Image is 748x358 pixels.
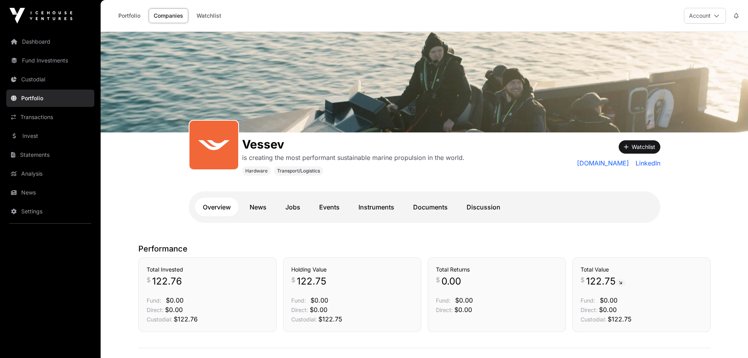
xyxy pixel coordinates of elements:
a: Analysis [6,165,94,182]
span: $0.00 [455,296,473,304]
span: Fund: [291,297,306,304]
span: Fund: [436,297,450,304]
p: Performance [138,243,711,254]
span: Direct: [581,307,597,313]
a: Portfolio [6,90,94,107]
iframe: Chat Widget [709,320,748,358]
a: Fund Investments [6,52,94,69]
span: Custodial: [291,316,317,323]
a: Documents [405,198,456,217]
a: Portfolio [113,8,145,23]
span: 122.75 [586,275,625,288]
img: Icehouse Ventures Logo [9,8,72,24]
span: $122.75 [608,315,632,323]
a: Custodial [6,71,94,88]
span: $0.00 [166,296,184,304]
p: is creating the most performant sustainable marine propulsion in the world. [242,153,465,162]
span: $0.00 [310,306,327,314]
a: Instruments [351,198,402,217]
img: SVGs_Vessev.svg [193,124,235,166]
span: Fund: [581,297,595,304]
span: $0.00 [311,296,328,304]
h3: Total Invested [147,266,268,274]
button: Watchlist [619,140,660,154]
span: Fund: [147,297,161,304]
a: Discussion [459,198,508,217]
span: 122.76 [152,275,182,288]
button: Account [684,8,726,24]
a: News [242,198,274,217]
nav: Tabs [195,198,654,217]
span: 0.00 [441,275,461,288]
a: Settings [6,203,94,220]
h3: Holding Value [291,266,413,274]
span: $ [436,275,440,285]
span: $122.76 [174,315,198,323]
a: Companies [149,8,188,23]
img: Vessev [101,32,748,132]
a: Transactions [6,108,94,126]
span: $ [147,275,151,285]
span: Custodial: [147,316,172,323]
span: Direct: [147,307,164,313]
span: Direct: [291,307,308,313]
span: Direct: [436,307,453,313]
a: News [6,184,94,201]
a: [DOMAIN_NAME] [577,158,629,168]
h3: Total Value [581,266,702,274]
a: Watchlist [191,8,226,23]
span: $0.00 [454,306,472,314]
span: $122.75 [318,315,342,323]
a: Dashboard [6,33,94,50]
h1: Vessev [242,137,465,151]
a: LinkedIn [632,158,660,168]
a: Events [311,198,347,217]
span: 122.75 [297,275,326,288]
a: Jobs [278,198,308,217]
span: $0.00 [165,306,183,314]
span: Custodial: [581,316,606,323]
a: Overview [195,198,239,217]
span: $ [291,275,295,285]
span: $0.00 [599,306,617,314]
a: Statements [6,146,94,163]
span: $ [581,275,584,285]
a: Invest [6,127,94,145]
span: Hardware [245,168,268,174]
span: Transport/Logistics [277,168,320,174]
h3: Total Returns [436,266,558,274]
span: $0.00 [600,296,618,304]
